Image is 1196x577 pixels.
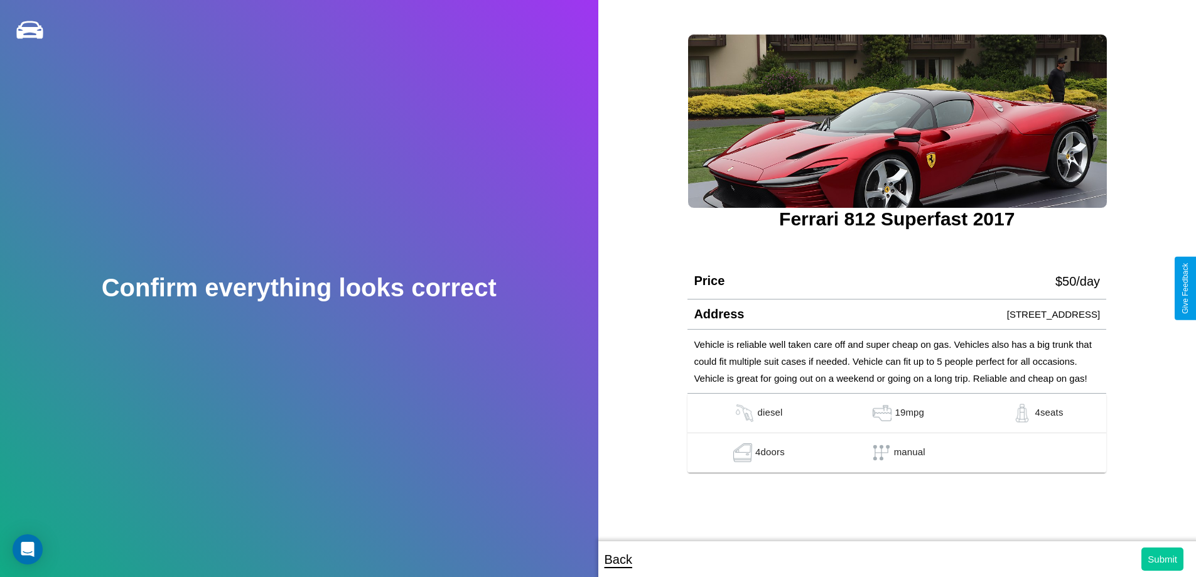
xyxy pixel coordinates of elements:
h3: Ferrari 812 Superfast 2017 [687,208,1106,230]
h4: Price [694,274,725,288]
img: gas [870,404,895,423]
div: Open Intercom Messenger [13,534,43,564]
p: 4 seats [1035,404,1063,423]
h4: Address [694,307,744,321]
p: diesel [757,404,782,423]
p: 4 doors [755,443,785,462]
p: Back [605,548,632,571]
p: 19 mpg [895,404,924,423]
p: Vehicle is reliable well taken care off and super cheap on gas. Vehicles also has a big trunk tha... [694,336,1100,387]
img: gas [1010,404,1035,423]
p: $ 50 /day [1055,270,1100,293]
img: gas [730,443,755,462]
button: Submit [1141,547,1183,571]
p: [STREET_ADDRESS] [1007,306,1100,323]
div: Give Feedback [1181,263,1190,314]
table: simple table [687,394,1106,473]
h2: Confirm everything looks correct [102,274,497,302]
p: manual [894,443,925,462]
img: gas [732,404,757,423]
